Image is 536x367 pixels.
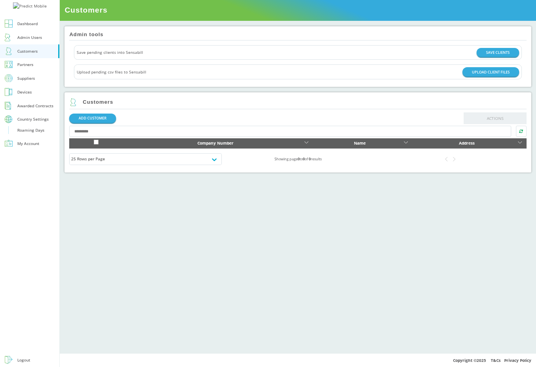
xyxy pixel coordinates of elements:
b: 0 [309,156,311,161]
div: Copyright © 2025 [60,353,536,367]
img: Predict Mobile [13,2,47,10]
div: Name [318,139,402,147]
button: UPLOAD CLIENT FILES [462,67,519,76]
div: Address [417,139,516,147]
div: Actions [69,45,527,79]
div: Company Number [128,139,302,147]
div: Devices [17,88,32,96]
div: 25 Rows per Page [71,155,220,163]
span: Upload pending csv files to Sensabill [77,68,146,76]
div: Admin Users [17,34,42,41]
a: T&Cs [491,358,501,363]
div: My Account [17,140,39,147]
h2: Admin tools [69,32,103,37]
div: Country Settings [17,116,49,123]
button: SAVE CLIENTS [477,48,519,57]
div: Customers [17,48,38,55]
span: Save pending clients into Sensabill [77,49,143,56]
div: Logout [17,356,30,364]
div: Roaming Days [17,127,44,134]
h2: Customers [69,98,113,106]
div: Partners [17,61,33,68]
a: ADD CUSTOMER [69,114,116,123]
b: 0 [303,156,305,161]
div: Awarded Contracts [17,102,53,110]
div: Dashboard [17,20,38,28]
a: Privacy Policy [504,358,531,363]
div: Suppliers [17,75,35,82]
b: 0 [298,156,300,161]
div: Showing page to of results [222,155,374,163]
